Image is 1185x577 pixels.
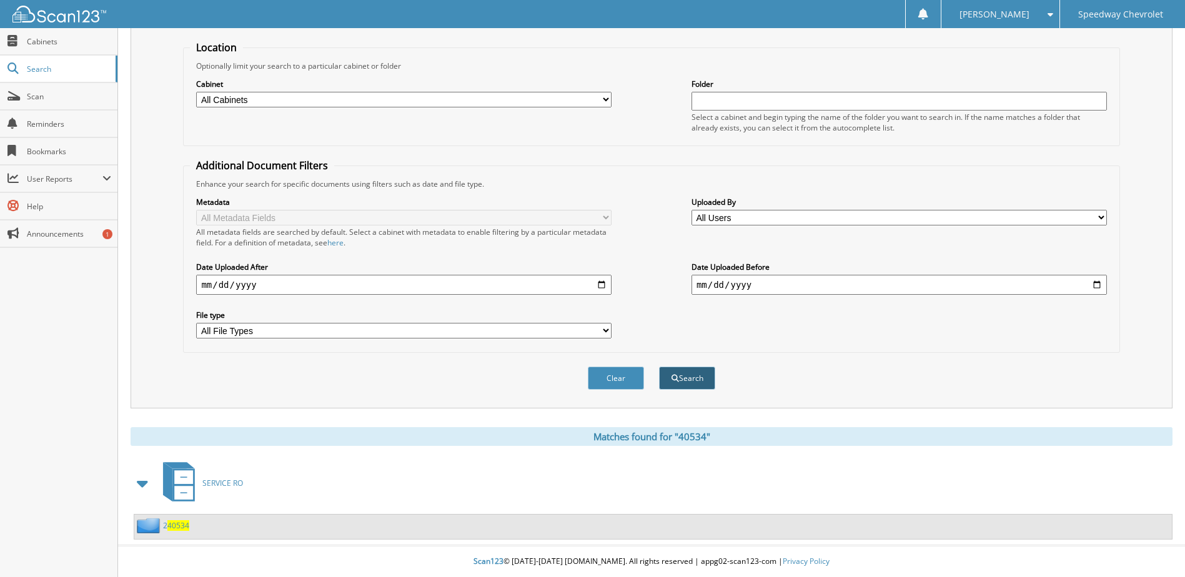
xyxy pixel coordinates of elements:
[27,64,109,74] span: Search
[692,197,1107,207] label: Uploaded By
[588,367,644,390] button: Clear
[27,174,102,184] span: User Reports
[327,237,344,248] a: here
[190,179,1113,189] div: Enhance your search for specific documents using filters such as date and file type.
[196,79,612,89] label: Cabinet
[959,11,1029,18] span: [PERSON_NAME]
[692,112,1107,133] div: Select a cabinet and begin typing the name of the folder you want to search in. If the name match...
[131,427,1173,446] div: Matches found for "40534"
[102,229,112,239] div: 1
[196,227,612,248] div: All metadata fields are searched by default. Select a cabinet with metadata to enable filtering b...
[190,159,334,172] legend: Additional Document Filters
[27,229,111,239] span: Announcements
[196,310,612,320] label: File type
[196,275,612,295] input: start
[474,556,503,566] span: Scan123
[12,6,106,22] img: scan123-logo-white.svg
[137,518,163,533] img: folder2.png
[692,79,1107,89] label: Folder
[163,520,189,531] a: 240534
[27,91,111,102] span: Scan
[190,61,1113,71] div: Optionally limit your search to a particular cabinet or folder
[202,478,243,488] span: SERVICE RO
[196,197,612,207] label: Metadata
[27,119,111,129] span: Reminders
[156,458,243,508] a: SERVICE RO
[27,36,111,47] span: Cabinets
[27,146,111,157] span: Bookmarks
[190,41,243,54] legend: Location
[783,556,830,566] a: Privacy Policy
[167,520,189,531] span: 40534
[1078,11,1163,18] span: Speedway Chevrolet
[196,262,612,272] label: Date Uploaded After
[692,262,1107,272] label: Date Uploaded Before
[1123,517,1185,577] iframe: Chat Widget
[118,546,1185,577] div: © [DATE]-[DATE] [DOMAIN_NAME]. All rights reserved | appg02-scan123-com |
[692,275,1107,295] input: end
[27,201,111,212] span: Help
[659,367,715,390] button: Search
